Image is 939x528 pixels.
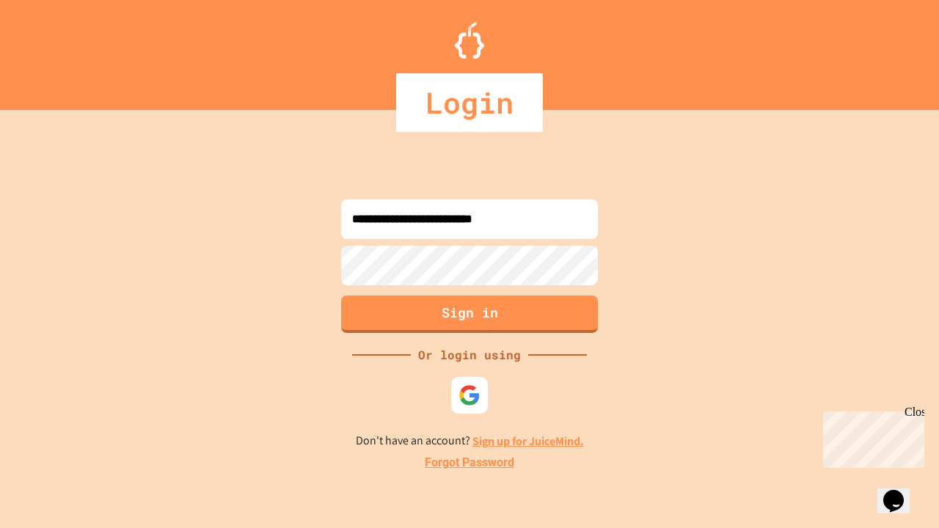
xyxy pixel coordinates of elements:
[6,6,101,93] div: Chat with us now!Close
[341,296,598,333] button: Sign in
[877,469,924,513] iframe: chat widget
[817,406,924,468] iframe: chat widget
[458,384,481,406] img: google-icon.svg
[356,432,584,450] p: Don't have an account?
[425,454,514,472] a: Forgot Password
[411,346,528,364] div: Or login using
[455,22,484,59] img: Logo.svg
[472,433,584,449] a: Sign up for JuiceMind.
[396,73,543,132] div: Login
